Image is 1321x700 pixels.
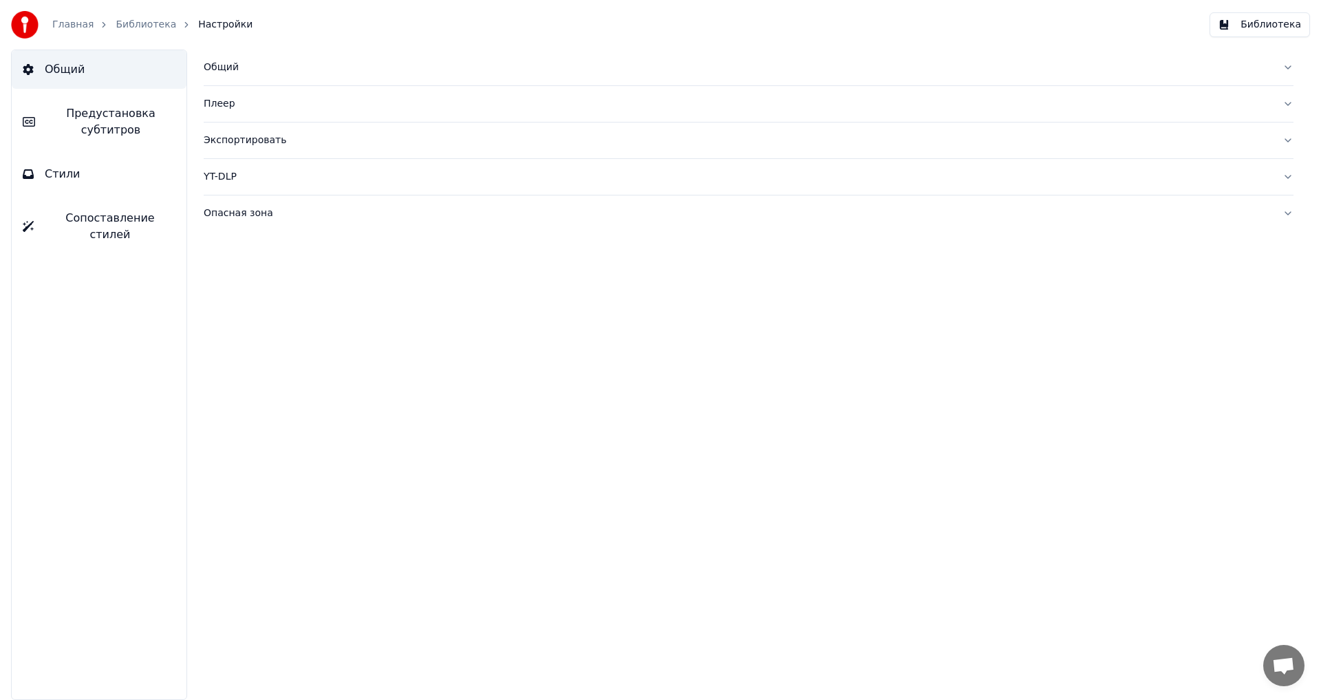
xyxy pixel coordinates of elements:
[12,94,186,149] button: Предустановка субтитров
[204,134,1271,147] div: Экспортировать
[12,199,186,254] button: Сопоставление стилей
[52,18,253,32] nav: breadcrumb
[12,155,186,193] button: Стили
[52,18,94,32] a: Главная
[1210,12,1310,37] button: Библиотека
[204,123,1293,158] button: Экспортировать
[1263,645,1304,686] a: Открытый чат
[45,166,80,182] span: Стили
[204,86,1293,122] button: Плеер
[204,195,1293,231] button: Опасная зона
[204,61,1271,74] div: Общий
[12,50,186,89] button: Общий
[198,18,253,32] span: Настройки
[45,210,175,243] span: Сопоставление стилей
[46,105,175,138] span: Предустановка субтитров
[45,61,85,78] span: Общий
[204,159,1293,195] button: YT-DLP
[204,50,1293,85] button: Общий
[11,11,39,39] img: youka
[204,97,1271,111] div: Плеер
[204,206,1271,220] div: Опасная зона
[116,18,176,32] a: Библиотека
[204,170,1271,184] div: YT-DLP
